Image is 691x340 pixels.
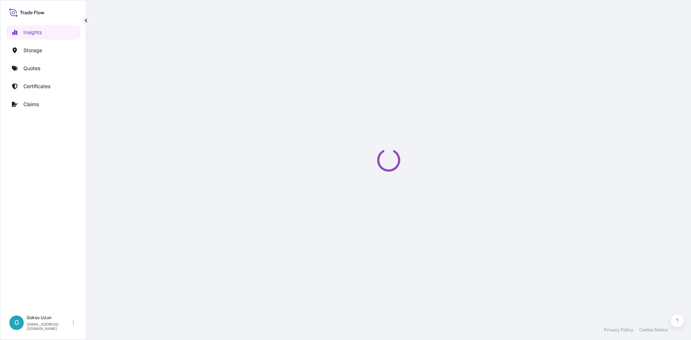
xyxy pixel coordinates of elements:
span: G [14,319,19,326]
p: Goksu Uzun [27,315,71,321]
p: Certificates [23,83,50,90]
p: Insights [23,29,42,36]
a: Certificates [6,79,80,94]
a: Quotes [6,61,80,76]
p: [EMAIL_ADDRESS][DOMAIN_NAME] [27,322,71,331]
p: Storage [23,47,42,54]
a: Insights [6,25,80,40]
a: Storage [6,43,80,58]
p: Claims [23,101,39,108]
a: Privacy Policy [604,327,633,333]
a: Claims [6,97,80,112]
a: Cookie Notice [639,327,668,333]
p: Quotes [23,65,40,72]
